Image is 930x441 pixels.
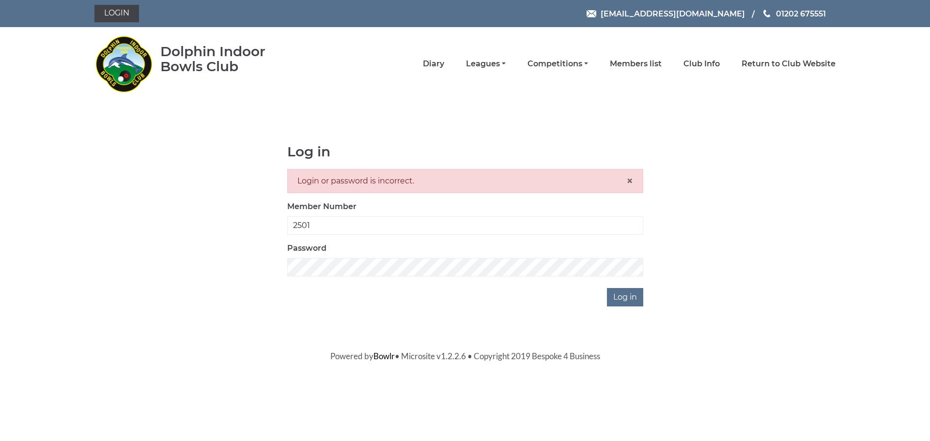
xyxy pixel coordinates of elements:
[587,8,745,20] a: Email [EMAIL_ADDRESS][DOMAIN_NAME]
[330,351,600,361] span: Powered by • Microsite v1.2.2.6 • Copyright 2019 Bespoke 4 Business
[423,59,444,69] a: Diary
[626,175,633,187] button: Close
[94,5,139,22] a: Login
[683,59,720,69] a: Club Info
[763,10,770,17] img: Phone us
[287,243,326,254] label: Password
[626,174,633,188] span: ×
[776,9,826,18] span: 01202 675551
[527,59,588,69] a: Competitions
[287,169,643,193] div: Login or password is incorrect.
[287,144,643,159] h1: Log in
[373,351,395,361] a: Bowlr
[601,9,745,18] span: [EMAIL_ADDRESS][DOMAIN_NAME]
[610,59,662,69] a: Members list
[160,44,296,74] div: Dolphin Indoor Bowls Club
[287,201,356,213] label: Member Number
[587,10,596,17] img: Email
[94,30,153,98] img: Dolphin Indoor Bowls Club
[466,59,506,69] a: Leagues
[742,59,836,69] a: Return to Club Website
[607,288,643,306] input: Log in
[762,8,826,20] a: Phone us 01202 675551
